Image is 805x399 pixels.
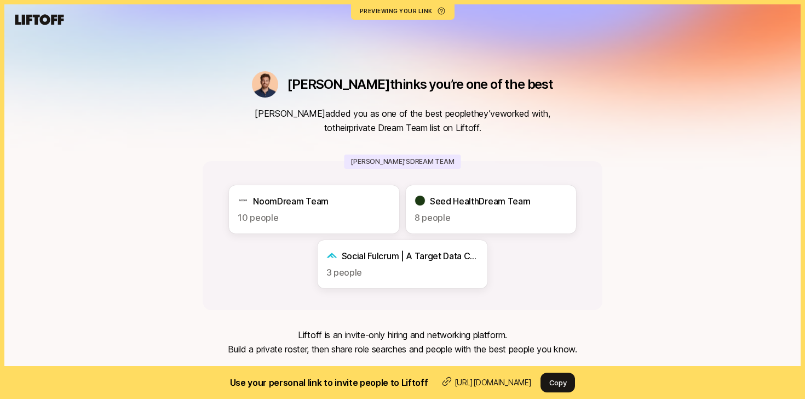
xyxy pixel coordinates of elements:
p: Join [PERSON_NAME] on Liftoff [338,365,467,379]
img: Noom [238,195,249,206]
p: [URL][DOMAIN_NAME] [455,376,532,389]
p: Seed Health Dream Team [430,194,530,208]
h2: Use your personal link to invite people to Liftoff [230,375,428,390]
img: Seed Health [415,195,426,206]
div: Previewing your link [360,7,433,15]
p: [PERSON_NAME]’s Dream Team [344,155,461,169]
p: Social Fulcrum | A Target Data Company Dream Team [342,249,479,263]
p: Liftoff is an invite-only hiring and networking platform. Build a private roster, then share role... [228,328,577,356]
p: 10 people [238,210,390,225]
button: Copy [540,373,576,392]
p: [PERSON_NAME] thinks you’re one of the best [287,77,553,92]
img: Social Fulcrum | A Target Data Company [326,250,337,261]
p: 3 people [326,265,479,280]
img: 5bed2b0a_e7df_4436_8690_b8ce18a108b4.jfif [252,71,278,98]
p: [PERSON_NAME] added you as one of the best people they’ve worked with, to their private Dream Tea... [255,106,550,135]
p: 8 people [415,210,567,225]
p: Noom Dream Team [253,194,329,208]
